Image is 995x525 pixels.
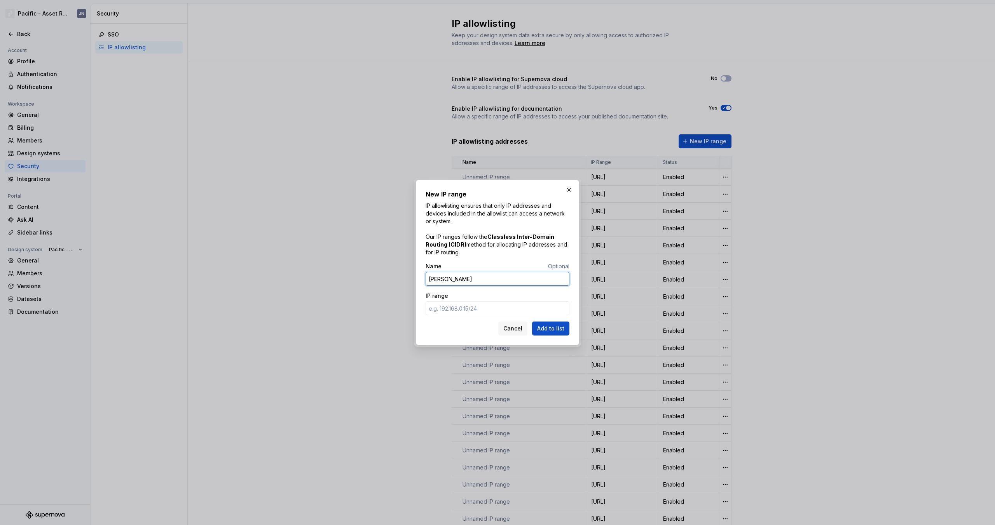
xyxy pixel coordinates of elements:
input: e.g. 192.168.0.15/24 [426,301,569,315]
input: e.g. My computer [426,272,569,286]
strong: Classless Inter-Domain Routing (CIDR) [426,233,554,248]
button: Add to list [532,322,569,336]
h2: New IP range [426,189,569,199]
button: Cancel [498,322,527,336]
p: IP allowlisting ensures that only IP addresses and devices included in the allowlist can access a... [426,202,569,256]
label: Name [426,262,442,270]
span: Add to list [537,325,564,332]
span: Cancel [503,325,522,332]
label: IP range [426,292,448,300]
span: Optional [548,263,569,269]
